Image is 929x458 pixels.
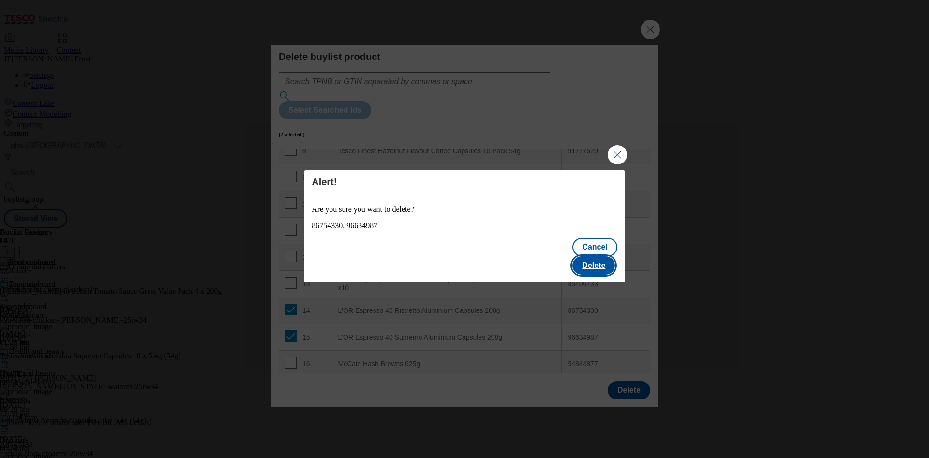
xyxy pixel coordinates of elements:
[312,205,617,214] p: Are you sure you want to delete?
[312,222,617,230] div: 86754330, 96634987
[304,170,625,282] div: Modal
[608,145,627,164] button: Close Modal
[572,256,615,275] button: Delete
[572,238,617,256] button: Cancel
[312,176,617,188] h4: Alert!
